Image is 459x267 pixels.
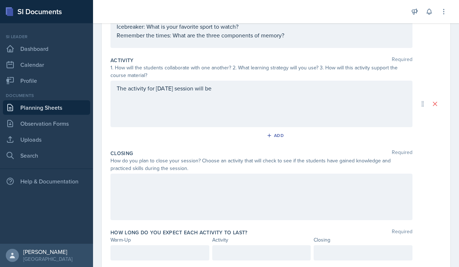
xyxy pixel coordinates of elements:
[117,84,406,93] p: The activity for [DATE] session will be
[110,157,412,172] div: How do you plan to close your session? Choose an activity that will check to see if the students ...
[268,133,284,138] div: Add
[23,248,72,255] div: [PERSON_NAME]
[3,148,90,163] a: Search
[392,150,412,157] span: Required
[3,132,90,147] a: Uploads
[110,229,247,236] label: How long do you expect each activity to last?
[314,236,412,244] div: Closing
[3,33,90,40] div: Si leader
[212,236,311,244] div: Activity
[264,130,288,141] button: Add
[3,174,90,189] div: Help & Documentation
[117,22,406,31] p: Icebreaker: What is your favorite sport to watch?
[392,57,412,64] span: Required
[3,57,90,72] a: Calendar
[3,92,90,99] div: Documents
[110,64,412,79] div: 1. How will the students collaborate with one another? 2. What learning strategy will you use? 3....
[3,41,90,56] a: Dashboard
[392,229,412,236] span: Required
[110,57,134,64] label: Activity
[3,73,90,88] a: Profile
[3,116,90,131] a: Observation Forms
[3,100,90,115] a: Planning Sheets
[110,150,133,157] label: Closing
[110,236,209,244] div: Warm-Up
[117,31,406,40] p: Remember the times: What are the three components of memory?
[23,255,72,263] div: [GEOGRAPHIC_DATA]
